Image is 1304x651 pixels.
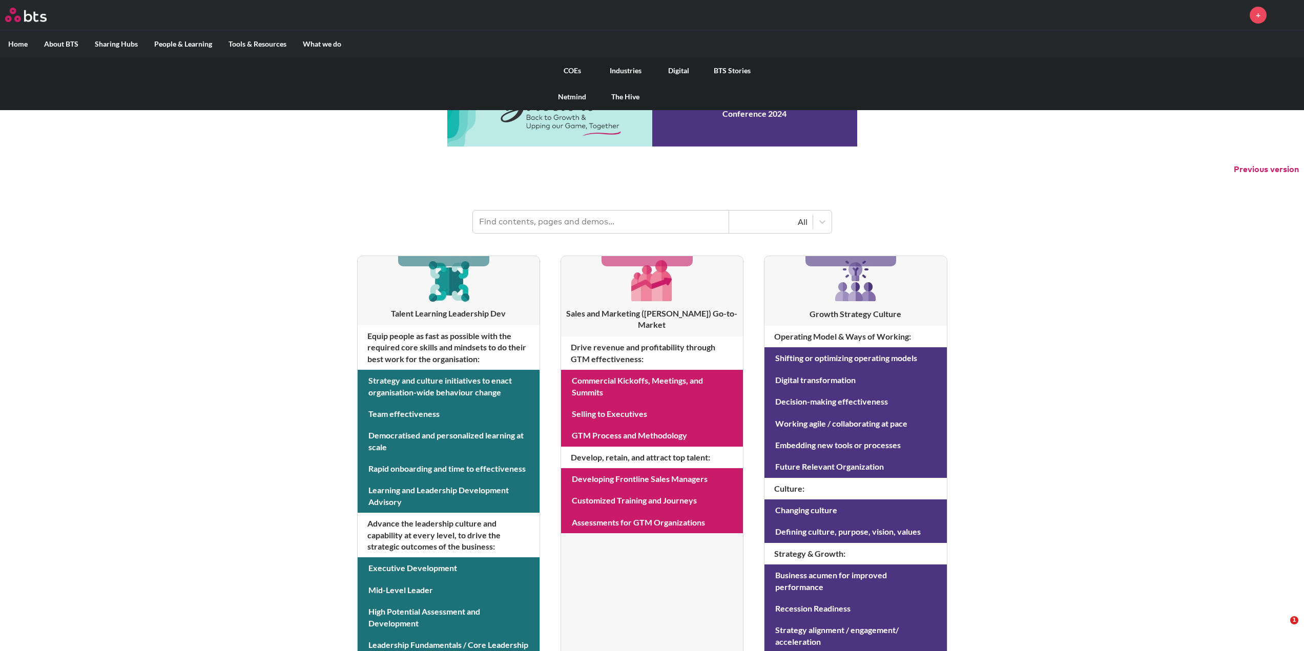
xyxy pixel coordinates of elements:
div: All [734,216,808,227]
label: Tools & Resources [220,31,295,57]
iframe: Intercom live chat [1269,616,1294,641]
a: Go home [5,8,66,22]
h3: Talent Learning Leadership Dev [358,308,540,319]
input: Find contents, pages and demos... [473,211,729,233]
span: 1 [1290,616,1298,624]
label: What we do [295,31,349,57]
h4: Advance the leadership culture and capability at every level, to drive the strategic outcomes of ... [358,513,540,557]
a: Profile [1274,3,1299,27]
img: [object Object] [831,256,880,305]
h4: Drive revenue and profitability through GTM effectiveness : [561,337,743,370]
h4: Develop, retain, and attract top talent : [561,447,743,468]
h4: Culture : [764,478,946,499]
label: Sharing Hubs [87,31,146,57]
label: People & Learning [146,31,220,57]
h4: Operating Model & Ways of Working : [764,326,946,347]
h3: Growth Strategy Culture [764,308,946,320]
a: + [1250,7,1267,24]
img: [object Object] [424,256,473,305]
button: Previous version [1234,164,1299,175]
img: [object Object] [628,256,676,305]
img: BTS Logo [5,8,47,22]
h3: Sales and Marketing ([PERSON_NAME]) Go-to-Market [561,308,743,331]
h4: Equip people as fast as possible with the required core skills and mindsets to do their best work... [358,325,540,370]
h4: Strategy & Growth : [764,543,946,564]
img: Sabrina Aragon [1274,3,1299,27]
label: About BTS [36,31,87,57]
